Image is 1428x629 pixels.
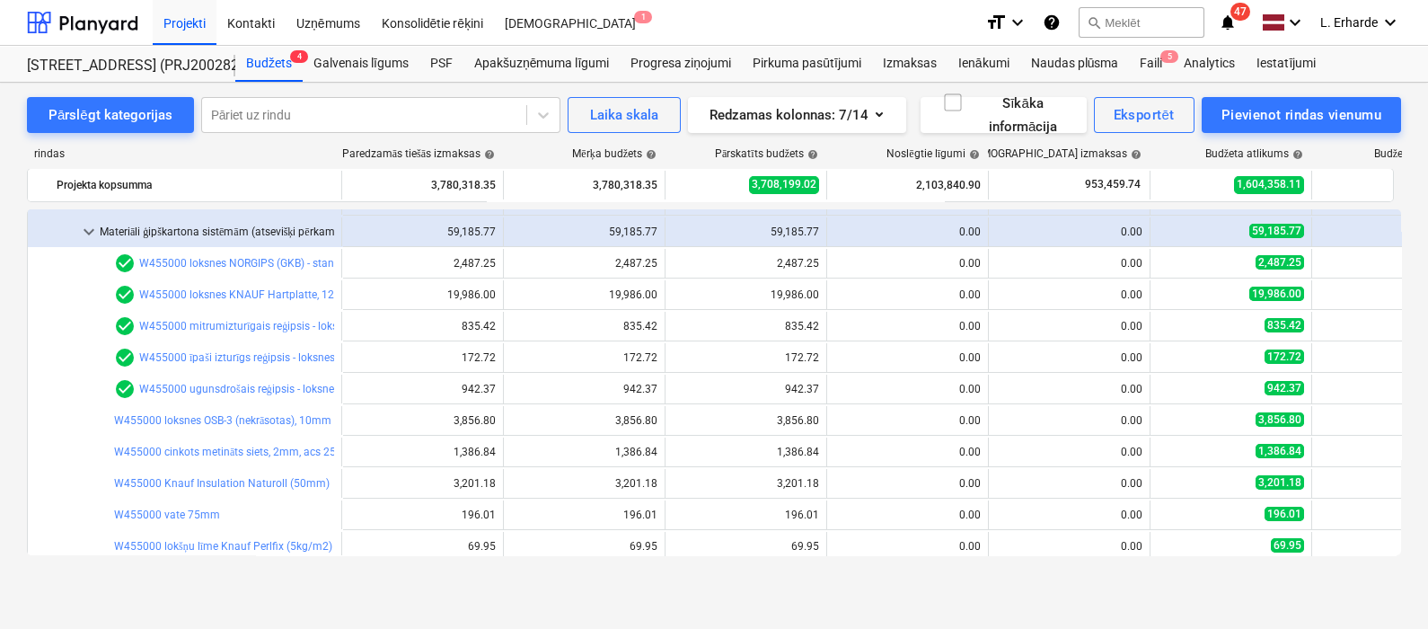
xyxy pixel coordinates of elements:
[996,540,1142,553] div: 0.00
[349,540,496,553] div: 69.95
[349,509,496,521] div: 196.01
[1127,149,1142,160] span: help
[834,257,981,270] div: 0.00
[985,12,1007,33] i: format_size
[1230,3,1250,21] span: 47
[139,257,446,270] a: W455000 loksnes NORGIPS (GKB) - standarta reģipsis, 12,5mm,
[948,46,1020,82] a: Ienākumi
[511,383,657,395] div: 942.37
[27,147,341,161] div: rindas
[1289,149,1303,160] span: help
[114,414,331,427] a: W455000 loksnes OSB-3 (nekrāsotas), 10mm
[1284,12,1306,33] i: keyboard_arrow_down
[1094,97,1194,133] button: Eksportēt
[673,257,819,270] div: 2,487.25
[834,288,981,301] div: 0.00
[834,171,981,199] div: 2,103,840.90
[511,414,657,427] div: 3,856.80
[1265,507,1304,521] span: 196.01
[114,284,136,306] span: Rindas vienumam ir 1 PSF
[996,383,1142,395] div: 0.00
[965,147,1142,161] div: [DEMOGRAPHIC_DATA] izmaksas
[996,414,1142,427] div: 0.00
[673,414,819,427] div: 3,856.80
[349,257,496,270] div: 2,487.25
[511,320,657,332] div: 835.42
[834,477,981,490] div: 0.00
[673,288,819,301] div: 19,986.00
[419,46,463,82] a: PSF
[114,540,332,553] a: W455000 lokšņu līme Knauf Perlfix (5kg/m2)
[342,147,495,161] div: Paredzamās tiešās izmaksas
[100,217,334,246] div: Materiāli ģipškartona sistēmām (atsevišķi pērkamie)
[1007,12,1028,33] i: keyboard_arrow_down
[568,97,681,133] button: Laika skala
[673,226,819,238] div: 59,185.77
[673,383,819,395] div: 942.37
[57,171,334,199] div: Projekta kopsumma
[349,288,496,301] div: 19,986.00
[1249,287,1304,301] span: 19,986.00
[349,383,496,395] div: 942.37
[1173,46,1246,82] a: Analytics
[1221,103,1381,127] div: Pievienot rindas vienumu
[673,477,819,490] div: 3,201.18
[996,320,1142,332] div: 0.00
[78,221,100,243] span: keyboard_arrow_down
[996,477,1142,490] div: 0.00
[290,50,308,63] span: 4
[480,149,495,160] span: help
[349,351,496,364] div: 172.72
[620,46,742,82] div: Progresa ziņojumi
[1256,255,1304,270] span: 2,487.25
[1129,46,1173,82] a: Faili5
[834,540,981,553] div: 0.00
[996,257,1142,270] div: 0.00
[139,320,466,332] a: W455000 mitrumizturīgais reģipsis - loksnes KNAUF GKBI, 12,5mm,
[921,97,1087,133] button: Sīkāka informācija
[1020,46,1130,82] a: Naudas plūsma
[1265,350,1304,364] span: 172.72
[1043,12,1061,33] i: Zināšanu pamats
[114,252,136,274] span: Rindas vienumam ir 1 PSF
[834,320,981,332] div: 0.00
[1083,177,1142,192] span: 953,459.74
[27,57,214,75] div: [STREET_ADDRESS] (PRJ2002826) 2601978
[114,509,220,521] a: W455000 vate 75mm
[642,149,657,160] span: help
[673,351,819,364] div: 172.72
[872,46,948,82] a: Izmaksas
[996,509,1142,521] div: 0.00
[1256,412,1304,427] span: 3,856.80
[1256,444,1304,458] span: 1,386.84
[834,414,981,427] div: 0.00
[834,351,981,364] div: 0.00
[511,477,657,490] div: 3,201.18
[572,147,657,161] div: Mērķa budžets
[742,46,872,82] div: Pirkuma pasūtījumi
[1265,318,1304,332] span: 835.42
[1380,12,1401,33] i: keyboard_arrow_down
[511,351,657,364] div: 172.72
[139,288,362,301] a: W455000 loksnes KNAUF Hartplatte, 12,5mm
[511,257,657,270] div: 2,487.25
[114,347,136,368] span: Rindas vienumam ir 1 PSF
[1129,46,1173,82] div: Faili
[511,288,657,301] div: 19,986.00
[1246,46,1327,82] div: Iestatījumi
[27,97,194,133] button: Pārslēgt kategorijas
[349,477,496,490] div: 3,201.18
[1079,7,1204,38] button: Meklēt
[349,446,496,458] div: 1,386.84
[1338,543,1428,629] div: Chat Widget
[1256,475,1304,490] span: 3,201.18
[511,509,657,521] div: 196.01
[673,320,819,332] div: 835.42
[1087,15,1101,30] span: search
[834,509,981,521] div: 0.00
[139,351,429,364] a: W455000 īpaši izturīgs reģipsis - loksnes GKFI Blue, 12,5mm
[673,446,819,458] div: 1,386.84
[804,149,818,160] span: help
